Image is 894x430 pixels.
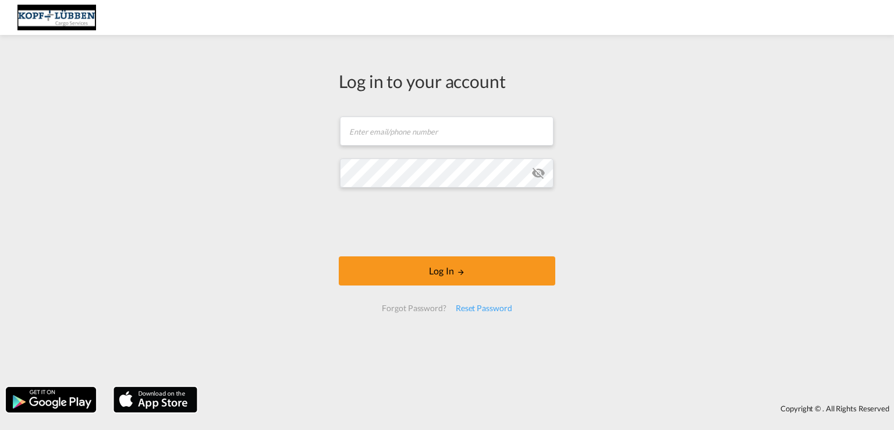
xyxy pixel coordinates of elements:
input: Enter email/phone number [340,117,554,146]
div: Copyright © . All Rights Reserved [203,399,894,418]
img: 25cf3bb0aafc11ee9c4fdbd399af7748.JPG [17,5,96,31]
iframe: reCAPTCHA [359,199,535,245]
div: Forgot Password? [377,298,450,319]
div: Log in to your account [339,69,555,93]
img: apple.png [112,386,198,414]
button: LOGIN [339,256,555,286]
div: Reset Password [451,298,517,319]
img: google.png [5,386,97,414]
md-icon: icon-eye-off [531,166,545,180]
